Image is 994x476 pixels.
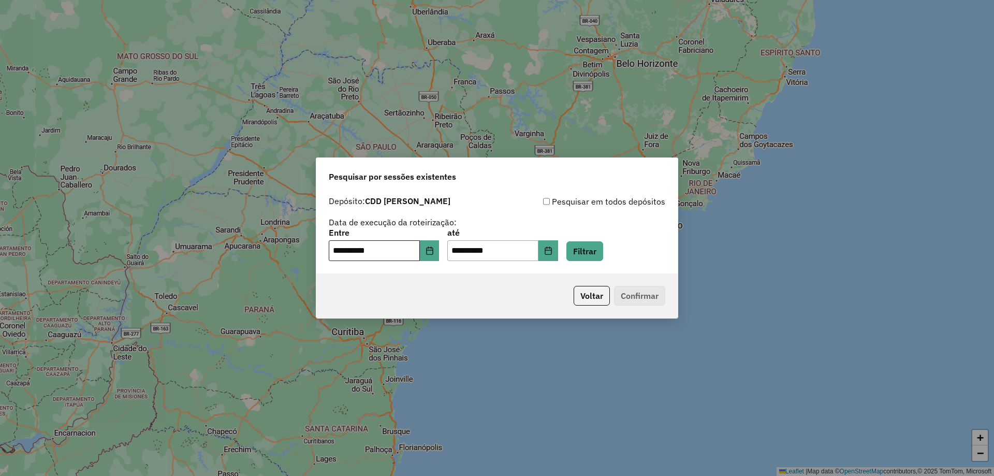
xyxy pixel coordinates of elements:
button: Choose Date [538,240,558,261]
label: até [447,226,558,239]
span: Pesquisar por sessões existentes [329,170,456,183]
label: Depósito: [329,195,450,207]
strong: CDD [PERSON_NAME] [365,196,450,206]
label: Data de execução da roteirização: [329,216,457,228]
label: Entre [329,226,439,239]
button: Voltar [574,286,610,306]
div: Pesquisar em todos depósitos [497,195,665,208]
button: Filtrar [566,241,603,261]
button: Choose Date [420,240,440,261]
